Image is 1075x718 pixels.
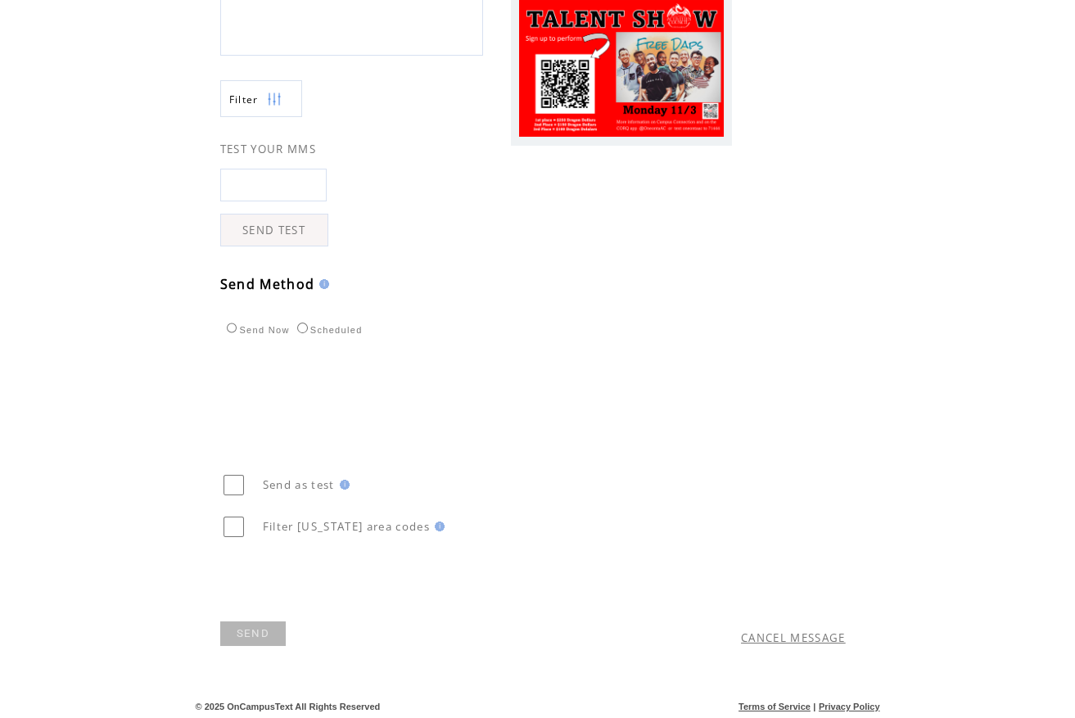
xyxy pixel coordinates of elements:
[738,702,811,711] a: Terms of Service
[430,522,445,531] img: help.gif
[813,702,815,711] span: |
[227,323,237,333] input: Send Now
[220,275,315,293] span: Send Method
[220,80,302,117] a: Filter
[220,621,286,646] a: SEND
[267,81,282,118] img: filters.png
[229,93,259,106] span: Show filters
[293,325,363,335] label: Scheduled
[223,325,290,335] label: Send Now
[263,477,335,492] span: Send as test
[220,142,316,156] span: TEST YOUR MMS
[220,214,328,246] a: SEND TEST
[263,519,430,534] span: Filter [US_STATE] area codes
[196,702,381,711] span: © 2025 OnCampusText All Rights Reserved
[819,702,880,711] a: Privacy Policy
[335,480,350,490] img: help.gif
[741,630,846,645] a: CANCEL MESSAGE
[314,279,329,289] img: help.gif
[297,323,308,333] input: Scheduled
